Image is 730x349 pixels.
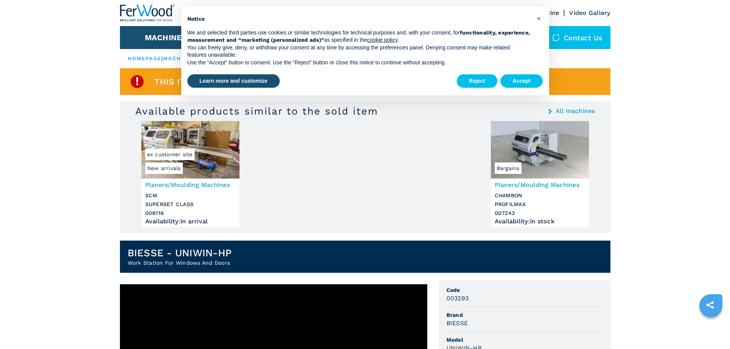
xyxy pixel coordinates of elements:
button: Close this notice [533,12,545,25]
p: We and selected third parties use cookies or similar technologies for technical purposes and, wit... [187,29,531,44]
h3: 003293 [446,294,469,303]
span: × [536,14,541,23]
a: HOMEPAGE [128,56,162,61]
strong: functionality, experience, measurement and “marketing (personalized ads)” [187,29,530,43]
button: Accept [500,74,543,88]
span: | [161,56,163,61]
p: Use the “Accept” button to consent. Use the “Reject” button or close this notice to continue with... [187,59,531,67]
img: SoldProduct [130,74,145,89]
a: machines [163,56,196,61]
h3: CHAMBON PROFILMAX 007243 [495,191,585,218]
div: Availability : in stock [495,220,585,223]
span: This item is already sold [154,77,276,86]
h3: SCM SUPERSET CLASS 008116 [145,191,236,218]
h3: Planers/Moulding Machines [145,180,236,189]
h1: BIESSE - UNIWIN-HP [128,247,232,259]
a: Video Gallery [569,9,610,16]
img: Planers/Moulding Machines CHAMBON PROFILMAX [491,121,589,179]
img: Planers/Moulding Machines SCM SUPERSET CLASS [141,121,240,179]
button: Reject [457,74,497,88]
span: Bargains [495,162,522,174]
span: Code [446,286,603,294]
h2: Notice [187,15,531,23]
span: ex customer site [145,149,195,160]
a: cookie policy [367,37,397,43]
img: Contact us [552,34,560,41]
h3: BIESSE [446,319,468,328]
div: Contact us [545,26,610,49]
a: Planers/Moulding Machines CHAMBON PROFILMAXBargainsPlaners/Moulding MachinesCHAMBONPROFILMAX00724... [491,121,589,227]
h3: Planers/Moulding Machines [495,180,585,189]
button: Machines [145,33,187,42]
a: Planers/Moulding Machines SCM SUPERSET CLASSNew arrivalsex customer sitePlaners/Moulding Machines... [141,121,240,227]
span: Model [446,336,603,344]
a: All machines [556,108,595,114]
div: Availability : in arrival [145,220,236,223]
a: sharethis [700,295,720,315]
button: Learn more and customize [187,74,280,88]
span: Brand [446,311,603,319]
p: You can freely give, deny, or withdraw your consent at any time by accessing the preferences pane... [187,44,531,59]
h2: Work Station For Windows And Doors [128,259,232,267]
span: New arrivals [145,162,183,174]
h3: Available products similar to the sold item [135,105,378,117]
img: Ferwood [120,5,175,21]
